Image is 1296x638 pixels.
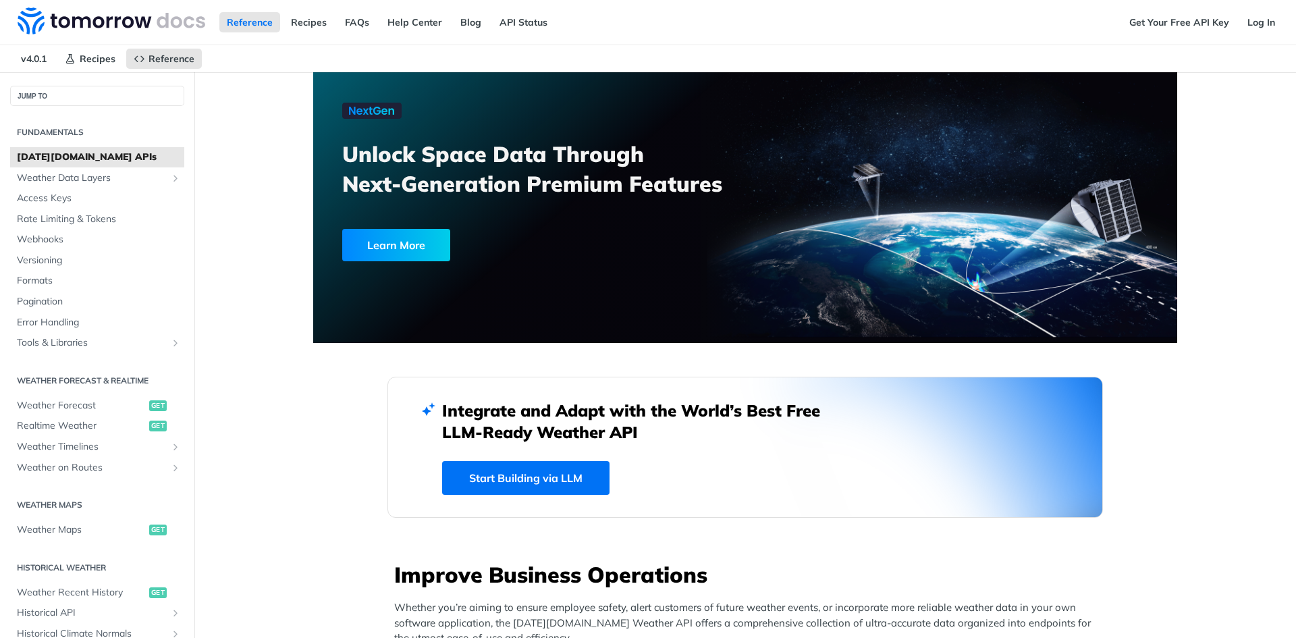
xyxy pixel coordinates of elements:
span: Error Handling [17,316,181,329]
span: Formats [17,274,181,288]
span: Versioning [17,254,181,267]
a: Start Building via LLM [442,461,610,495]
span: Rate Limiting & Tokens [17,213,181,226]
button: Show subpages for Weather Data Layers [170,173,181,184]
span: Weather Maps [17,523,146,537]
h3: Improve Business Operations [394,560,1103,589]
h2: Integrate and Adapt with the World’s Best Free LLM-Ready Weather API [442,400,840,443]
span: Recipes [80,53,115,65]
a: API Status [492,12,555,32]
img: Tomorrow.io Weather API Docs [18,7,205,34]
a: Historical APIShow subpages for Historical API [10,603,184,623]
a: Weather Recent Historyget [10,583,184,603]
span: Realtime Weather [17,419,146,433]
a: Weather on RoutesShow subpages for Weather on Routes [10,458,184,478]
a: Reference [126,49,202,69]
a: Error Handling [10,313,184,333]
a: Tools & LibrariesShow subpages for Tools & Libraries [10,333,184,353]
span: Tools & Libraries [17,336,167,350]
h2: Weather Maps [10,499,184,511]
h2: Historical Weather [10,562,184,574]
span: Historical API [17,606,167,620]
a: Weather Data LayersShow subpages for Weather Data Layers [10,168,184,188]
span: Weather Recent History [17,586,146,600]
h2: Weather Forecast & realtime [10,375,184,387]
a: Access Keys [10,188,184,209]
a: Realtime Weatherget [10,416,184,436]
span: Weather Timelines [17,440,167,454]
img: NextGen [342,103,402,119]
a: Recipes [283,12,334,32]
a: Weather TimelinesShow subpages for Weather Timelines [10,437,184,457]
span: [DATE][DOMAIN_NAME] APIs [17,151,181,164]
a: FAQs [337,12,377,32]
button: Show subpages for Weather on Routes [170,462,181,473]
a: Reference [219,12,280,32]
a: Blog [453,12,489,32]
span: Weather Forecast [17,399,146,413]
a: Pagination [10,292,184,312]
a: Formats [10,271,184,291]
h2: Fundamentals [10,126,184,138]
a: Webhooks [10,230,184,250]
span: get [149,400,167,411]
a: Help Center [380,12,450,32]
span: get [149,525,167,535]
a: Learn More [342,229,676,261]
a: Recipes [57,49,123,69]
a: Get Your Free API Key [1122,12,1237,32]
span: Weather Data Layers [17,171,167,185]
a: Weather Forecastget [10,396,184,416]
a: Rate Limiting & Tokens [10,209,184,230]
span: Access Keys [17,192,181,205]
span: get [149,587,167,598]
span: v4.0.1 [13,49,54,69]
a: [DATE][DOMAIN_NAME] APIs [10,147,184,167]
span: get [149,421,167,431]
h3: Unlock Space Data Through Next-Generation Premium Features [342,139,760,198]
span: Reference [148,53,194,65]
span: Webhooks [17,233,181,246]
button: Show subpages for Weather Timelines [170,442,181,452]
div: Learn More [342,229,450,261]
button: Show subpages for Tools & Libraries [170,338,181,348]
a: Weather Mapsget [10,520,184,540]
a: Versioning [10,250,184,271]
button: Show subpages for Historical API [170,608,181,618]
a: Log In [1240,12,1282,32]
button: JUMP TO [10,86,184,106]
span: Weather on Routes [17,461,167,475]
span: Pagination [17,295,181,309]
